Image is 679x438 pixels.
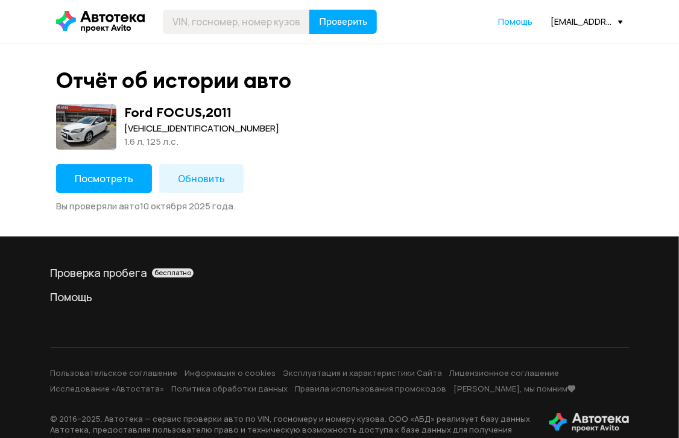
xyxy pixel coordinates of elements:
span: Проверить [319,17,367,27]
button: Посмотреть [56,164,152,193]
input: VIN, госномер, номер кузова [163,10,310,34]
div: Отчёт об истории авто [56,68,291,94]
a: Лицензионное соглашение [449,367,559,378]
a: Помощь [50,290,629,304]
div: Проверка пробега [50,265,629,280]
div: [EMAIL_ADDRESS][DOMAIN_NAME] [551,16,623,27]
button: Проверить [309,10,377,34]
div: [VEHICLE_IDENTIFICATION_NUMBER] [124,122,279,135]
div: Вы проверяли авто 10 октября 2025 года . [56,200,623,212]
span: Обновить [178,172,225,185]
button: Обновить [159,164,244,193]
span: Помощь [498,16,532,27]
a: Эксплуатация и характеристики Сайта [283,367,442,378]
a: Исследование «Автостата» [50,383,164,394]
a: Информация о cookies [185,367,276,378]
img: tWS6KzJlK1XUpy65r7uaHVIs4JI6Dha8Nraz9T2hA03BhoCc4MtbvZCxBLwJIh+mQSIAkLBJpqMoKVdP8sONaFJLCz6I0+pu7... [549,413,629,433]
a: Пользовательское соглашение [50,367,177,378]
span: Посмотреть [75,172,133,185]
a: Помощь [498,16,532,28]
a: Правила использования промокодов [295,383,446,394]
span: бесплатно [154,268,191,277]
a: Политика обработки данных [171,383,288,394]
div: 1.6 л, 125 л.c. [124,135,279,148]
a: [PERSON_NAME], мы помним [453,383,576,394]
a: Проверка пробегабесплатно [50,265,629,280]
div: Ford FOCUS , 2011 [124,104,232,120]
